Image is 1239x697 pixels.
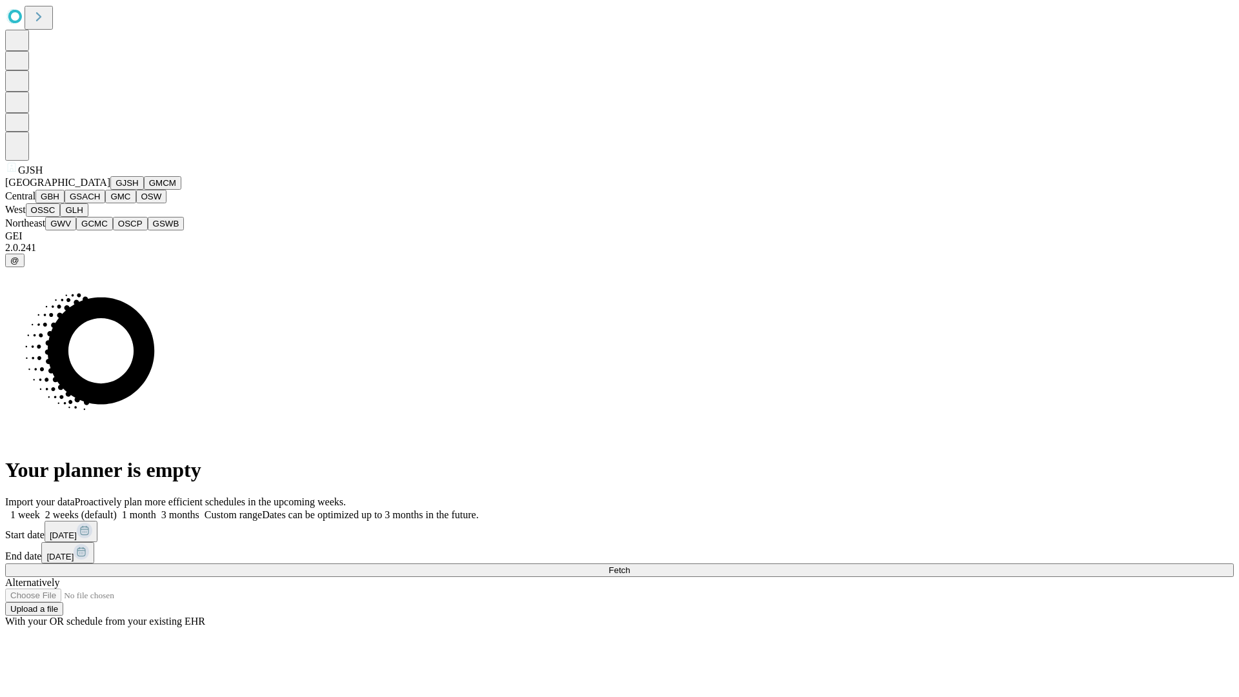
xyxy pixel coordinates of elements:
[76,217,113,230] button: GCMC
[5,577,59,588] span: Alternatively
[609,565,630,575] span: Fetch
[5,563,1234,577] button: Fetch
[161,509,199,520] span: 3 months
[46,552,74,561] span: [DATE]
[5,254,25,267] button: @
[5,521,1234,542] div: Start date
[105,190,136,203] button: GMC
[60,203,88,217] button: GLH
[18,165,43,176] span: GJSH
[45,521,97,542] button: [DATE]
[113,217,148,230] button: OSCP
[122,509,156,520] span: 1 month
[10,509,40,520] span: 1 week
[262,509,478,520] span: Dates can be optimized up to 3 months in the future.
[5,602,63,616] button: Upload a file
[5,177,110,188] span: [GEOGRAPHIC_DATA]
[5,217,45,228] span: Northeast
[45,217,76,230] button: GWV
[75,496,346,507] span: Proactively plan more efficient schedules in the upcoming weeks.
[5,204,26,215] span: West
[5,616,205,627] span: With your OR schedule from your existing EHR
[5,242,1234,254] div: 2.0.241
[148,217,185,230] button: GSWB
[5,496,75,507] span: Import your data
[5,190,35,201] span: Central
[5,458,1234,482] h1: Your planner is empty
[5,230,1234,242] div: GEI
[10,256,19,265] span: @
[110,176,144,190] button: GJSH
[5,542,1234,563] div: End date
[136,190,167,203] button: OSW
[45,509,117,520] span: 2 weeks (default)
[65,190,105,203] button: GSACH
[41,542,94,563] button: [DATE]
[144,176,181,190] button: GMCM
[35,190,65,203] button: GBH
[26,203,61,217] button: OSSC
[205,509,262,520] span: Custom range
[50,530,77,540] span: [DATE]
